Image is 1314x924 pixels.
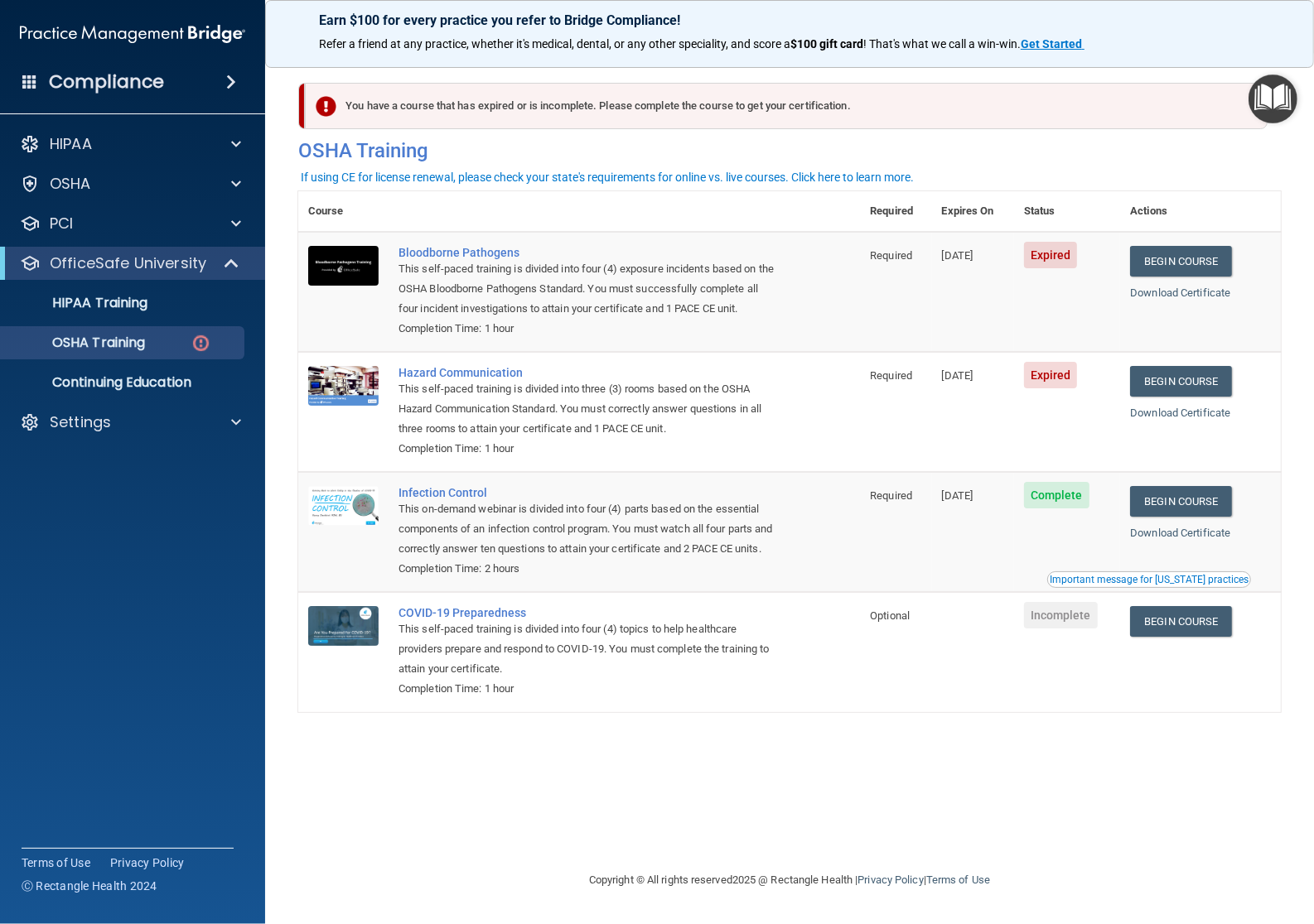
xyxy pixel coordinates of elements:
p: Earn $100 for every practice you refer to Bridge Compliance! [319,12,1260,28]
a: HIPAA [20,134,241,154]
img: PMB logo [20,17,245,51]
a: Begin Course [1130,486,1231,517]
div: This self-paced training is divided into four (4) exposure incidents based on the OSHA Bloodborne... [399,259,777,319]
h4: OSHA Training [298,139,1281,162]
a: Privacy Policy [110,854,185,871]
h4: Compliance [49,70,164,94]
span: Complete [1024,482,1089,508]
a: Privacy Policy [857,873,923,886]
div: This self-paced training is divided into three (3) rooms based on the OSHA Hazard Communication S... [399,379,777,439]
p: OSHA [50,174,91,194]
span: Ⓒ Rectangle Health 2024 [22,878,157,894]
p: Settings [50,412,111,432]
span: [DATE] [942,249,973,262]
span: [DATE] [942,369,973,382]
div: If using CE for license renewal, please check your state's requirements for online vs. live cours... [301,171,914,183]
span: Incomplete [1024,602,1098,628]
span: Required [870,369,912,382]
a: COVID-19 Preparedness [399,606,777,619]
th: Status [1014,191,1121,232]
a: OSHA [20,174,241,194]
a: Begin Course [1130,366,1231,397]
a: Begin Course [1130,246,1231,277]
p: PCI [50,214,73,233]
span: Expired [1024,242,1078,268]
a: Download Certificate [1130,527,1230,539]
div: Completion Time: 1 hour [399,679,777,699]
span: Required [870,489,912,502]
span: [DATE] [942,489,973,502]
th: Required [860,191,931,232]
div: Completion Time: 1 hour [399,319,777,339]
span: Refer a friend at any practice, whether it's medical, dental, or any other speciality, and score a [319,37,790,51]
div: You have a course that has expired or is incomplete. Please complete the course to get your certi... [305,83,1268,129]
a: PCI [20,214,241,233]
div: Copyright © All rights reserved 2025 @ Rectangle Health | | [487,854,1092,907]
a: Download Certificate [1130,286,1230,299]
strong: $100 gift card [790,37,863,51]
a: OfficeSafe University [20,253,240,273]
span: Expired [1024,362,1078,388]
a: Download Certificate [1130,407,1230,419]
a: Infection Control [399,486,777,499]
a: Bloodborne Pathogens [399,246,777,259]
img: exclamation-circle-solid-danger.72ef9ffc.png [316,96,336,117]
span: Required [870,249,912,262]
a: Settings [20,412,241,432]
strong: Get Started [1021,37,1082,51]
p: HIPAA Training [11,295,147,311]
span: Optional [870,609,910,622]
button: If using CE for license renewal, please check your state's requirements for online vs. live cours... [298,169,916,185]
p: OfficeSafe University [50,253,206,273]
div: Important message for [US_STATE] practices [1050,575,1249,585]
a: Terms of Use [926,873,990,886]
div: Completion Time: 2 hours [399,559,777,579]
p: OSHA Training [11,334,145,351]
img: danger-circle.6113f641.png [191,333,211,354]
a: Begin Course [1130,606,1231,637]
a: Terms of Use [22,854,90,871]
div: Completion Time: 1 hour [399,439,777,459]
div: This self-paced training is divided into four (4) topics to help healthcare providers prepare and... [399,619,777,679]
a: Get Started [1021,37,1085,51]
th: Expires On [932,191,1014,232]
p: HIPAA [50,134,92,154]
div: This on-demand webinar is divided into four (4) parts based on the essential components of an inf... [399,499,777,559]
th: Course [298,191,389,232]
button: Read this if you are a dental practitioner in the state of CA [1047,571,1251,588]
a: Hazard Communication [399,366,777,379]
button: Open Resource Center [1249,75,1297,123]
th: Actions [1120,191,1281,232]
span: ! That's what we call a win-win. [863,37,1021,51]
p: Continuing Education [11,374,237,391]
